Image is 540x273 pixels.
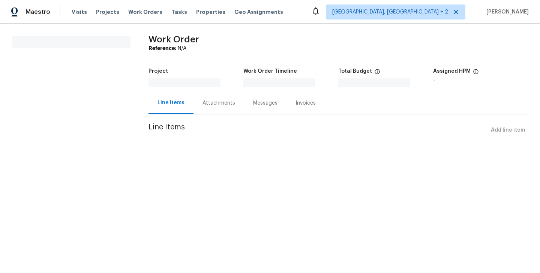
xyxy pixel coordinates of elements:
[148,45,528,52] div: N/A
[295,99,316,107] div: Invoices
[128,8,162,16] span: Work Orders
[433,69,471,74] h5: Assigned HPM
[243,69,297,74] h5: Work Order Timeline
[196,8,225,16] span: Properties
[96,8,119,16] span: Projects
[148,35,199,44] span: Work Order
[338,69,372,74] h5: Total Budget
[332,8,448,16] span: [GEOGRAPHIC_DATA], [GEOGRAPHIC_DATA] + 2
[433,78,528,84] div: -
[171,9,187,15] span: Tasks
[148,69,168,74] h5: Project
[473,69,479,78] span: The hpm assigned to this work order.
[148,123,488,137] span: Line Items
[72,8,87,16] span: Visits
[202,99,235,107] div: Attachments
[483,8,529,16] span: [PERSON_NAME]
[253,99,277,107] div: Messages
[234,8,283,16] span: Geo Assignments
[157,99,184,106] div: Line Items
[374,69,380,78] span: The total cost of line items that have been proposed by Opendoor. This sum includes line items th...
[25,8,50,16] span: Maestro
[148,46,176,51] b: Reference:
